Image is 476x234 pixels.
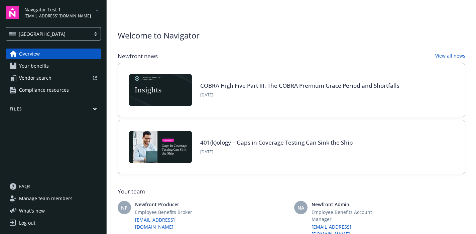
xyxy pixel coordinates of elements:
span: Overview [19,49,40,59]
button: Files [6,106,101,114]
a: 401(k)ology – Gaps in Coverage Testing Can Sink the Ship [200,139,353,146]
span: FAQs [19,181,30,192]
span: [DATE] [200,92,399,98]
span: NP [121,204,128,211]
span: Your team [118,187,465,196]
span: Newfront news [118,52,158,60]
a: [EMAIL_ADDRESS][DOMAIN_NAME] [135,216,201,230]
span: Newfront Producer [135,201,201,208]
a: FAQs [6,181,101,192]
img: Card Image - EB Compliance Insights.png [129,74,192,106]
span: Navigator Test 1 [24,6,91,13]
span: Your benefits [19,61,49,71]
a: Overview [6,49,101,59]
button: What's new [6,207,55,214]
span: [GEOGRAPHIC_DATA] [9,30,87,37]
img: Card Image - 401kology - Gaps in Coverage Testing - 08-27-25.jpg [129,131,192,163]
span: Vendor search [19,73,51,83]
span: Compliance resources [19,85,69,95]
span: [EMAIL_ADDRESS][DOMAIN_NAME] [24,13,91,19]
a: arrowDropDown [93,6,101,14]
a: Compliance resources [6,85,101,95]
span: Manage team members [19,193,73,204]
span: NA [297,204,304,211]
div: Log out [19,218,35,228]
span: [DATE] [200,149,353,155]
button: Navigator Test 1[EMAIL_ADDRESS][DOMAIN_NAME]arrowDropDown [24,6,101,19]
a: View all news [435,52,465,60]
span: Employee Benefits Broker [135,209,201,216]
a: Your benefits [6,61,101,71]
span: [GEOGRAPHIC_DATA] [19,30,66,37]
span: Employee Benefits Account Manager [312,209,377,223]
span: Newfront Admin [312,201,377,208]
a: COBRA High Five Part III: The COBRA Premium Grace Period and Shortfalls [200,82,399,89]
a: Vendor search [6,73,101,83]
a: Manage team members [6,193,101,204]
span: Welcome to Navigator [118,29,200,42]
img: navigator-logo.svg [6,6,19,19]
span: What ' s new [19,207,45,214]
